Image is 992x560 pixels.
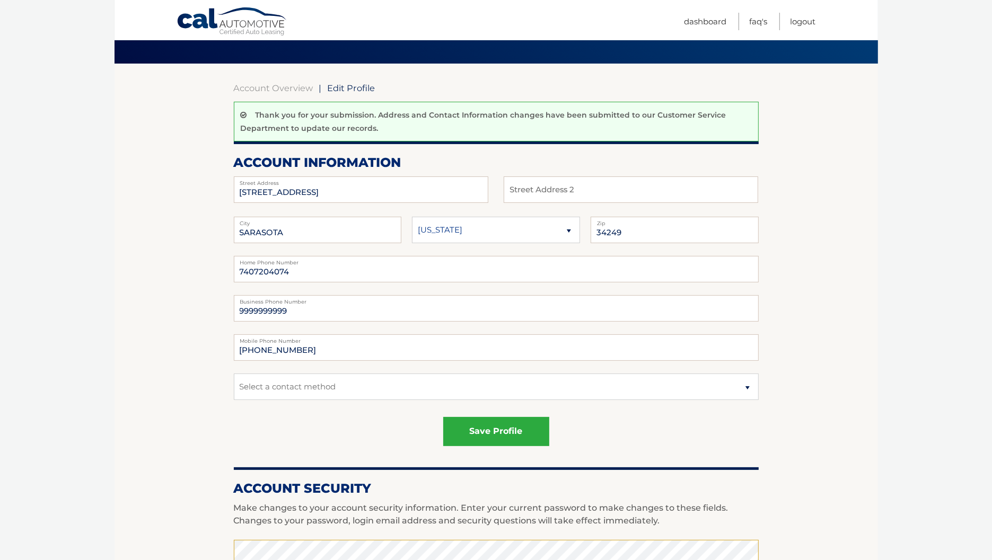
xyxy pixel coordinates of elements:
[234,256,759,282] input: Home Phone Number
[234,481,759,496] h2: Account Security
[319,83,322,93] span: |
[241,110,726,133] p: Thank you for your submission. Address and Contact Information changes have been submitted to our...
[234,176,488,203] input: Street Address 2
[234,295,759,322] input: Business Phone Number
[328,83,375,93] span: Edit Profile
[234,217,402,243] input: City
[591,217,759,225] label: Zip
[234,334,759,343] label: Mobile Phone Number
[504,176,758,203] input: Street Address 2
[234,256,759,264] label: Home Phone Number
[234,334,759,361] input: Mobile Phone Number
[234,295,759,304] label: Business Phone Number
[234,155,759,171] h2: account information
[177,7,288,38] a: Cal Automotive
[750,13,768,30] a: FAQ's
[591,217,759,243] input: Zip
[234,217,402,225] label: City
[234,83,313,93] a: Account Overview
[234,176,488,185] label: Street Address
[791,13,816,30] a: Logout
[684,13,727,30] a: Dashboard
[234,502,759,527] p: Make changes to your account security information. Enter your current password to make changes to...
[443,417,549,446] button: save profile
